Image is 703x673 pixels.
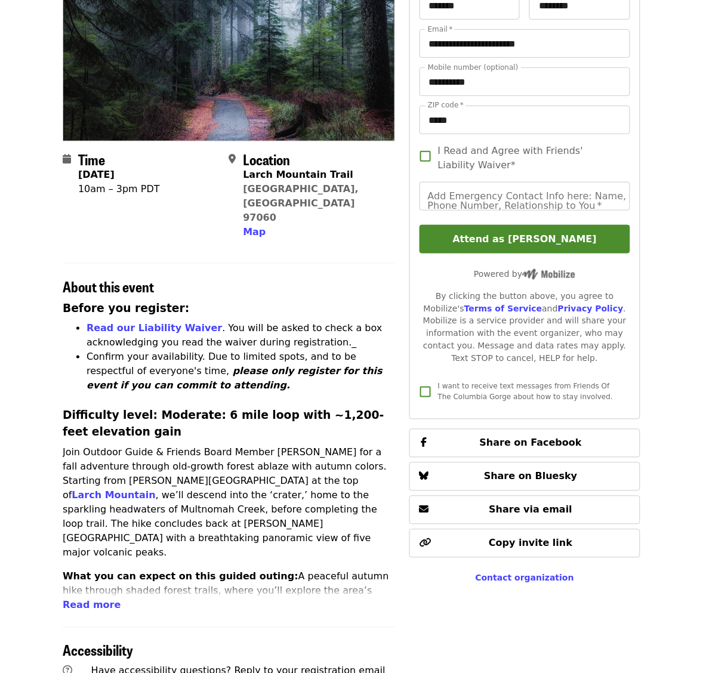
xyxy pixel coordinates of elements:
[438,382,613,402] span: I want to receive text messages from Friends Of The Columbia Gorge about how to stay involved.
[72,490,155,501] a: Larch Mountain
[420,225,630,254] button: Attend as [PERSON_NAME]
[63,598,121,613] button: Read more
[63,407,395,441] h3: Difficulty level: Moderate: 6 mile loop with ~1,200-feet elevation gain
[87,323,222,334] a: Read our Liability Waiver
[63,640,133,660] span: Accessibility
[489,504,573,515] span: Share via email
[420,106,630,134] input: ZIP code
[63,153,71,165] i: calendar icon
[489,538,572,549] span: Copy invite link
[428,102,464,109] label: ZIP code
[78,149,105,169] span: Time
[243,149,290,169] span: Location
[243,226,266,237] span: Map
[63,446,395,560] p: Join Outdoor Guide & Friends Board Member [PERSON_NAME] for a fall adventure through old-growth f...
[420,290,630,365] div: By clicking the button above, you agree to Mobilize's and . Mobilize is a service provider and wi...
[409,462,640,491] button: Share on Bluesky
[87,366,383,391] em: please only register for this event if you can commit to attending.
[78,182,160,196] div: 10am – 3pm PDT
[243,169,353,180] strong: Larch Mountain Trail
[63,571,298,582] strong: What you can expect on this guided outing:
[464,304,542,313] a: Terms of Service
[87,350,395,393] p: Confirm your availability. Due to limited spots, and to be respectful of everyone's time,
[63,276,154,297] span: About this event
[420,29,630,58] input: Email
[522,269,575,280] img: Powered by Mobilize
[229,153,236,165] i: map-marker-alt icon
[409,429,640,458] button: Share on Facebook
[243,225,266,239] button: Map
[63,600,121,611] span: Read more
[420,67,630,96] input: Mobile number (optional)
[438,144,621,172] span: I Read and Agree with Friends' Liability Waiver*
[409,529,640,558] button: Copy invite link
[409,496,640,524] button: Share via email
[243,183,359,223] a: [GEOGRAPHIC_DATA], [GEOGRAPHIC_DATA] 97060
[420,182,630,211] input: Add Emergency Contact Info here: Name, Phone Number, Relationship to You
[87,322,395,350] p: . You will be asked to check a box acknowledging you read the waiver during registration._
[63,570,395,613] p: A peaceful autumn hike through shaded forest trails, where you’ll explore the area’s geology and ...
[476,573,574,583] a: Contact organization
[428,64,519,71] label: Mobile number (optional)
[484,471,578,482] span: Share on Bluesky
[428,26,453,33] label: Email
[558,304,624,313] a: Privacy Policy
[474,269,575,279] span: Powered by
[78,169,115,180] strong: [DATE]
[63,300,395,317] h3: Before you register:
[480,437,582,449] span: Share on Facebook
